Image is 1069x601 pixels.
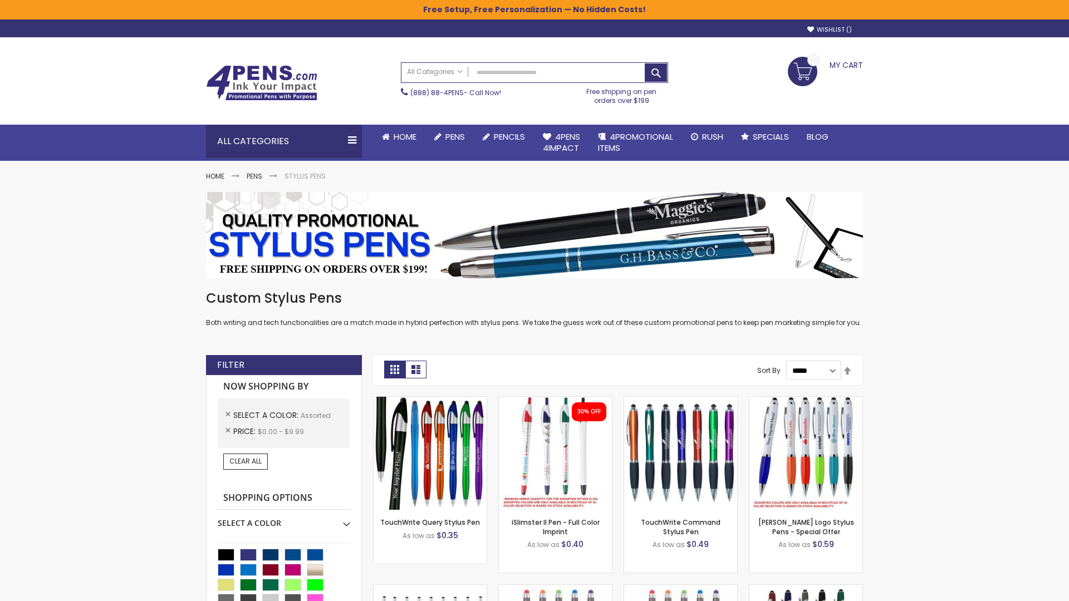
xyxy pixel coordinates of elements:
[499,396,612,406] a: iSlimster II - Full Color-Assorted
[598,131,673,154] span: 4PROMOTIONAL ITEMS
[758,518,854,536] a: [PERSON_NAME] Logo Stylus Pens - Special Offer
[301,411,331,420] span: Assorted
[410,88,501,97] span: - Call Now!
[757,366,781,375] label: Sort By
[401,63,468,81] a: All Categories
[474,125,534,149] a: Pencils
[732,125,798,149] a: Specials
[753,131,789,142] span: Specials
[384,361,405,378] strong: Grid
[206,289,863,307] h1: Custom Stylus Pens
[641,518,720,536] a: TouchWrite Command Stylus Pen
[577,408,601,416] div: 30% OFF
[206,125,362,158] div: All Categories
[425,125,474,149] a: Pens
[374,396,487,406] a: TouchWrite Query Stylus Pen-Assorted
[749,396,862,406] a: Kimberly Logo Stylus Pens-Assorted
[499,584,612,594] a: Islander Softy Gel Pen with Stylus-Assorted
[223,454,268,469] a: Clear All
[778,540,811,549] span: As low as
[217,359,244,371] strong: Filter
[702,131,723,142] span: Rush
[512,518,600,536] a: iSlimster II Pen - Full Color Imprint
[206,171,224,181] a: Home
[682,125,732,149] a: Rush
[403,531,435,540] span: As low as
[218,375,350,398] strong: Now Shopping by
[410,88,464,97] a: (888) 88-4PENS
[407,67,463,76] span: All Categories
[624,396,737,406] a: TouchWrite Command Stylus Pen-Assorted
[534,125,589,161] a: 4Pens4impact
[206,289,863,328] div: Both writing and tech functionalities are a match made in hybrid perfection with stylus pens. We ...
[624,397,737,510] img: TouchWrite Command Stylus Pen-Assorted
[527,540,560,549] span: As low as
[218,510,350,529] div: Select A Color
[258,427,304,436] span: $0.00 - $9.99
[233,410,301,421] span: Select A Color
[686,539,709,550] span: $0.49
[624,584,737,594] a: Islander Softy Gel with Stylus - ColorJet Imprint-Assorted
[394,131,416,142] span: Home
[437,530,458,541] span: $0.35
[812,539,834,550] span: $0.59
[373,125,425,149] a: Home
[374,584,487,594] a: Stiletto Advertising Stylus Pens-Assorted
[561,539,583,550] span: $0.40
[499,397,612,510] img: iSlimster II - Full Color-Assorted
[543,131,580,154] span: 4Pens 4impact
[798,125,837,149] a: Blog
[749,584,862,594] a: Custom Soft Touch® Metal Pens with Stylus-Assorted
[206,192,863,278] img: Stylus Pens
[575,83,669,105] div: Free shipping on pen orders over $199
[807,26,852,34] a: Wishlist
[233,426,258,437] span: Price
[374,397,487,510] img: TouchWrite Query Stylus Pen-Assorted
[229,456,262,466] span: Clear All
[380,518,480,527] a: TouchWrite Query Stylus Pen
[494,131,525,142] span: Pencils
[218,486,350,510] strong: Shopping Options
[247,171,262,181] a: Pens
[653,540,685,549] span: As low as
[285,171,326,181] strong: Stylus Pens
[445,131,465,142] span: Pens
[206,65,317,101] img: 4Pens Custom Pens and Promotional Products
[589,125,682,161] a: 4PROMOTIONALITEMS
[807,131,828,142] span: Blog
[749,397,862,510] img: Kimberly Logo Stylus Pens-Assorted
